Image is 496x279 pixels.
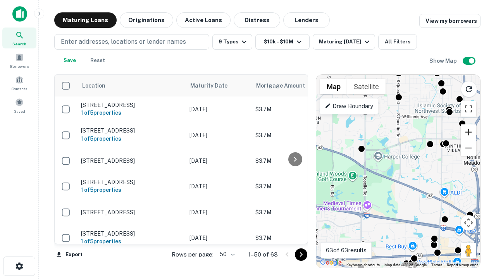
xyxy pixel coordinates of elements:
a: Search [2,28,36,48]
div: 50 [217,249,236,260]
button: Distress [234,12,280,28]
p: 63 of 63 results [326,246,367,255]
p: [STREET_ADDRESS] [81,230,182,237]
span: Mortgage Amount [256,81,315,90]
p: Draw Boundary [325,102,373,111]
a: Report a map error [447,263,478,267]
button: Reset [85,53,110,68]
button: All Filters [378,34,417,50]
iframe: Chat Widget [457,192,496,229]
div: Maturing [DATE] [319,37,372,46]
img: capitalize-icon.png [12,6,27,22]
p: [DATE] [189,157,248,165]
h6: 1 of 5 properties [81,237,182,246]
span: Maturity Date [190,81,238,90]
button: Show satellite imagery [347,79,386,94]
h6: 1 of 5 properties [81,108,182,117]
img: Google [318,258,344,268]
span: Location [82,81,105,90]
button: Go to next page [295,248,307,261]
button: Zoom out [461,140,476,156]
div: 0 0 [316,75,480,268]
button: Originations [120,12,173,28]
a: Borrowers [2,50,36,71]
p: $3.7M [255,182,333,191]
p: $3.7M [255,234,333,242]
p: Enter addresses, locations or lender names [61,37,186,46]
button: Maturing Loans [54,12,117,28]
a: View my borrowers [419,14,480,28]
span: Borrowers [10,63,29,69]
span: Map data ©2025 Google [384,263,427,267]
button: Maturing [DATE] [313,34,375,50]
button: 9 Types [212,34,252,50]
span: Search [12,41,26,47]
button: Toggle fullscreen view [461,101,476,117]
h6: 1 of 5 properties [81,186,182,194]
p: Rows per page: [172,250,214,259]
th: Maturity Date [186,75,251,96]
p: [STREET_ADDRESS] [81,179,182,186]
th: Mortgage Amount [251,75,337,96]
p: $3.7M [255,105,333,114]
button: Enter addresses, locations or lender names [54,34,209,50]
p: [DATE] [189,105,248,114]
a: Contacts [2,72,36,93]
button: Reload search area [461,81,477,97]
a: Saved [2,95,36,116]
button: Zoom in [461,124,476,140]
p: $3.7M [255,208,333,217]
button: $10k - $10M [255,34,310,50]
p: $3.7M [255,131,333,139]
p: [STREET_ADDRESS] [81,209,182,216]
p: 1–50 of 63 [248,250,278,259]
button: Keyboard shortcuts [346,262,380,268]
button: Drag Pegman onto the map to open Street View [461,243,476,258]
button: Save your search to get updates of matches that match your search criteria. [57,53,82,68]
span: Contacts [12,86,27,92]
p: [DATE] [189,131,248,139]
p: [DATE] [189,208,248,217]
button: Lenders [283,12,330,28]
h6: 1 of 5 properties [81,134,182,143]
a: Terms (opens in new tab) [431,263,442,267]
span: Saved [14,108,25,114]
h6: Show Map [429,57,458,65]
p: [STREET_ADDRESS] [81,102,182,108]
p: $3.7M [255,157,333,165]
p: [DATE] [189,182,248,191]
p: [DATE] [189,234,248,242]
button: Active Loans [176,12,231,28]
button: Export [54,249,84,260]
p: [STREET_ADDRESS] [81,127,182,134]
a: Open this area in Google Maps (opens a new window) [318,258,344,268]
p: [STREET_ADDRESS] [81,157,182,164]
th: Location [77,75,186,96]
button: Show street map [320,79,347,94]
